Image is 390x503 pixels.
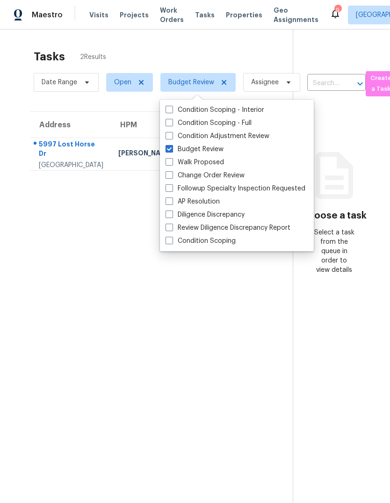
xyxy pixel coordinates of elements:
[89,10,108,20] span: Visits
[354,77,367,90] button: Open
[111,112,180,138] th: HPM
[307,76,339,91] input: Search by address
[32,10,63,20] span: Maestro
[166,145,224,154] label: Budget Review
[302,211,367,220] h3: Choose a task
[118,148,173,160] div: [PERSON_NAME]
[160,6,184,24] span: Work Orders
[120,10,149,20] span: Projects
[274,6,318,24] span: Geo Assignments
[166,236,236,246] label: Condition Scoping
[166,118,252,128] label: Condition Scoping - Full
[166,131,269,141] label: Condition Adjustment Review
[166,158,224,167] label: Walk Proposed
[166,210,245,219] label: Diligence Discrepancy
[39,160,103,170] div: [GEOGRAPHIC_DATA]
[251,78,279,87] span: Assignee
[314,228,354,275] div: Select a task from the queue in order to view details
[166,223,290,233] label: Review Diligence Discrepancy Report
[226,10,262,20] span: Properties
[39,139,103,160] div: 5997 Lost Horse Dr
[166,171,245,180] label: Change Order Review
[168,78,214,87] span: Budget Review
[114,78,131,87] span: Open
[334,6,341,15] div: 9
[42,78,77,87] span: Date Range
[166,105,264,115] label: Condition Scoping - Interior
[195,12,215,18] span: Tasks
[30,112,111,138] th: Address
[34,52,65,61] h2: Tasks
[166,197,220,206] label: AP Resolution
[166,184,305,193] label: Followup Specialty Inspection Requested
[80,52,106,62] span: 2 Results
